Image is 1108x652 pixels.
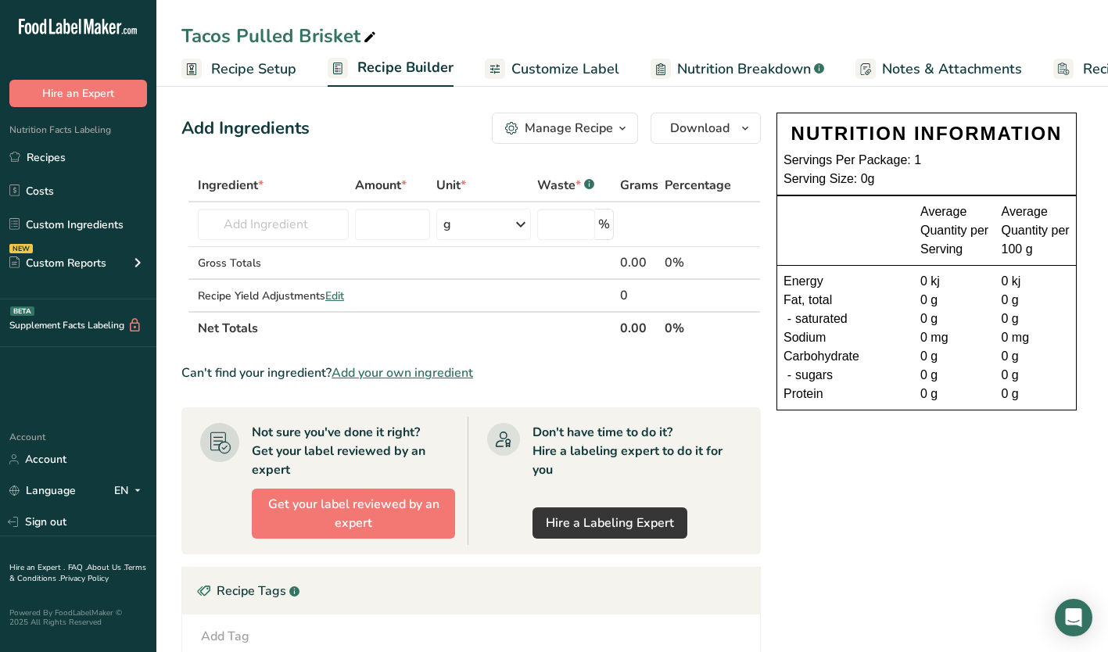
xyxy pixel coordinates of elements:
[920,202,989,259] div: Average Quantity per Serving
[665,253,731,272] div: 0%
[525,119,613,138] div: Manage Recipe
[920,385,989,403] div: 0 g
[783,272,823,291] span: Energy
[1055,599,1092,636] div: Open Intercom Messenger
[436,176,466,195] span: Unit
[181,364,761,382] div: Can't find your ingredient?
[328,50,454,88] a: Recipe Builder
[920,310,989,328] div: 0 g
[620,176,658,195] span: Grams
[677,59,811,80] span: Nutrition Breakdown
[920,347,989,366] div: 0 g
[332,364,473,382] span: Add your own ingredient
[195,311,617,344] th: Net Totals
[355,176,407,195] span: Amount
[920,328,989,347] div: 0 mg
[211,59,296,80] span: Recipe Setup
[492,113,638,144] button: Manage Recipe
[651,113,761,144] button: Download
[670,119,730,138] span: Download
[651,52,824,87] a: Nutrition Breakdown
[114,482,147,500] div: EN
[620,286,658,305] div: 0
[1002,328,1070,347] div: 0 mg
[783,151,1070,170] div: Servings Per Package: 1
[783,120,1070,148] div: NUTRITION INFORMATION
[9,608,147,627] div: Powered By FoodLabelMaker © 2025 All Rights Reserved
[252,489,455,539] button: Get your label reviewed by an expert
[783,170,1070,188] div: Serving Size: 0g
[1002,291,1070,310] div: 0 g
[537,176,594,195] div: Waste
[198,288,349,304] div: Recipe Yield Adjustments
[198,255,349,271] div: Gross Totals
[1002,202,1070,259] div: Average Quantity per 100 g
[182,568,760,614] div: Recipe Tags
[532,507,687,539] a: Hire a Labeling Expert
[1002,310,1070,328] div: 0 g
[201,627,249,646] div: Add Tag
[665,176,731,195] span: Percentage
[920,272,989,291] div: 0 kj
[920,291,989,310] div: 0 g
[795,366,833,385] span: sugars
[882,59,1022,80] span: Notes & Attachments
[783,328,826,347] span: Sodium
[795,310,848,328] span: saturated
[443,215,451,234] div: g
[855,52,1022,87] a: Notes & Attachments
[9,562,146,584] a: Terms & Conditions .
[68,562,87,573] a: FAQ .
[325,288,344,303] span: Edit
[1002,347,1070,366] div: 0 g
[511,59,619,80] span: Customize Label
[357,57,454,78] span: Recipe Builder
[920,366,989,385] div: 0 g
[1002,385,1070,403] div: 0 g
[783,385,823,403] span: Protein
[1002,366,1070,385] div: 0 g
[181,116,310,142] div: Add Ingredients
[198,176,264,195] span: Ingredient
[198,209,349,240] input: Add Ingredient
[87,562,124,573] a: About Us .
[252,423,455,479] div: Not sure you've done it right? Get your label reviewed by an expert
[662,311,734,344] th: 0%
[532,423,742,479] div: Don't have time to do it? Hire a labeling expert to do it for you
[181,22,379,50] div: Tacos Pulled Brisket
[9,477,76,504] a: Language
[783,310,795,328] div: -
[783,291,832,310] span: Fat, total
[9,244,33,253] div: NEW
[1002,272,1070,291] div: 0 kj
[783,366,795,385] div: -
[181,52,296,87] a: Recipe Setup
[9,80,147,107] button: Hire an Expert
[783,347,859,366] span: Carbohydrate
[9,562,65,573] a: Hire an Expert .
[617,311,662,344] th: 0.00
[620,253,658,272] div: 0.00
[10,306,34,316] div: BETA
[9,255,106,271] div: Custom Reports
[265,495,442,532] span: Get your label reviewed by an expert
[485,52,619,87] a: Customize Label
[60,573,109,584] a: Privacy Policy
